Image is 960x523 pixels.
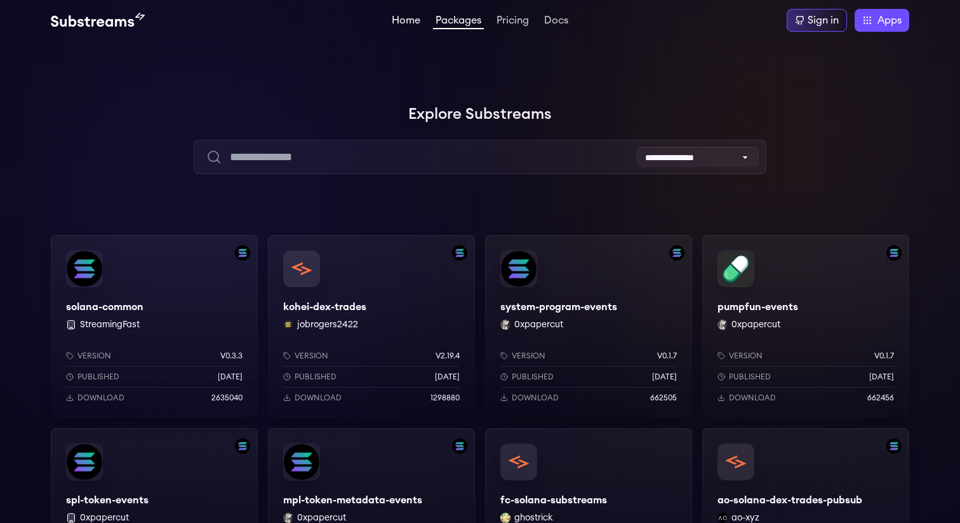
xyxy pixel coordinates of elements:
[729,351,763,361] p: Version
[494,15,531,28] a: Pricing
[869,372,894,382] p: [DATE]
[886,245,902,261] img: Filter by solana network
[77,351,111,361] p: Version
[652,372,677,382] p: [DATE]
[295,372,337,382] p: Published
[787,9,847,32] a: Sign in
[702,235,909,418] a: Filter by solana networkpumpfun-eventspumpfun-events0xpapercut 0xpapercutVersionv0.1.7Published[D...
[669,245,684,261] img: Filter by solana network
[268,235,475,418] a: Filter by solana networkkohei-dex-tradeskohei-dex-tradesjobrogers2422 jobrogers2422Versionv2.19.4...
[867,393,894,403] p: 662456
[235,438,250,454] img: Filter by solana network
[874,351,894,361] p: v0.1.7
[542,15,571,28] a: Docs
[433,15,484,29] a: Packages
[51,13,145,28] img: Substream's logo
[51,102,909,127] h1: Explore Substreams
[512,393,559,403] p: Download
[877,13,902,28] span: Apps
[512,372,554,382] p: Published
[77,372,119,382] p: Published
[295,393,342,403] p: Download
[295,351,328,361] p: Version
[729,372,771,382] p: Published
[657,351,677,361] p: v0.1.7
[650,393,677,403] p: 662505
[218,372,243,382] p: [DATE]
[452,438,467,454] img: Filter by solana network
[731,318,780,331] button: 0xpapercut
[297,318,358,331] button: jobrogers2422
[436,351,460,361] p: v2.19.4
[77,393,124,403] p: Download
[512,351,545,361] p: Version
[485,235,692,418] a: Filter by solana networksystem-program-eventssystem-program-events0xpapercut 0xpapercutVersionv0....
[220,351,243,361] p: v0.3.3
[808,13,839,28] div: Sign in
[51,235,258,418] a: Filter by solana networksolana-commonsolana-common StreamingFastVersionv0.3.3Published[DATE]Downl...
[452,245,467,261] img: Filter by solana network
[389,15,423,28] a: Home
[514,318,563,331] button: 0xpapercut
[435,372,460,382] p: [DATE]
[80,318,140,331] button: StreamingFast
[886,438,902,454] img: Filter by solana network
[211,393,243,403] p: 2635040
[729,393,776,403] p: Download
[235,245,250,261] img: Filter by solana network
[430,393,460,403] p: 1298880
